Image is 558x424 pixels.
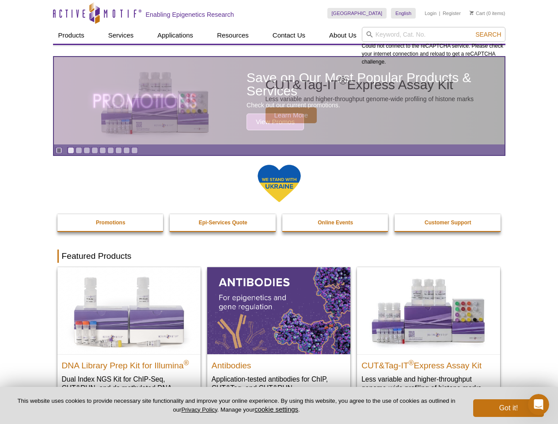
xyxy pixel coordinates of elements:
a: Login [425,10,437,16]
strong: Promotions [96,220,125,226]
a: Resources [212,27,254,44]
a: Cart [470,10,485,16]
a: Go to slide 8 [123,147,130,154]
a: CUT&Tag-IT Express Assay Kit CUT&Tag-IT®Express Assay Kit Less variable and higher-throughput gen... [54,57,505,144]
img: CUT&Tag-IT Express Assay Kit [82,52,228,149]
a: DNA Library Prep Kit for Illumina DNA Library Prep Kit for Illumina® Dual Index NGS Kit for ChIP-... [57,267,201,410]
strong: Epi-Services Quote [199,220,247,226]
img: CUT&Tag-IT® Express Assay Kit [357,267,500,354]
h2: CUT&Tag-IT Express Assay Kit [361,357,496,370]
div: Could not connect to the reCAPTCHA service. Please check your internet connection and reload to g... [362,27,505,66]
a: Promotions [57,214,164,231]
img: DNA Library Prep Kit for Illumina [57,267,201,354]
strong: Online Events [318,220,353,226]
h2: DNA Library Prep Kit for Illumina [62,357,196,370]
strong: Customer Support [425,220,471,226]
p: This website uses cookies to provide necessary site functionality and improve your online experie... [14,397,459,414]
img: Your Cart [470,11,474,15]
button: Search [473,30,504,38]
h2: Enabling Epigenetics Research [146,11,234,19]
a: Services [103,27,139,44]
a: English [391,8,416,19]
p: Dual Index NGS Kit for ChIP-Seq, CUT&RUN, and ds methylated DNA assays. [62,375,196,401]
h2: CUT&Tag-IT Express Assay Kit [266,78,474,91]
sup: ® [409,359,414,366]
a: Go to slide 5 [99,147,106,154]
h2: Featured Products [57,250,501,263]
a: Epi-Services Quote [170,214,277,231]
input: Keyword, Cat. No. [362,27,505,42]
h2: Antibodies [212,357,346,370]
sup: ® [184,359,189,366]
li: (0 items) [470,8,505,19]
span: Learn More [266,107,317,123]
a: Contact Us [267,27,311,44]
a: Go to slide 7 [115,147,122,154]
p: Application-tested antibodies for ChIP, CUT&Tag, and CUT&RUN. [212,375,346,393]
a: Go to slide 6 [107,147,114,154]
a: Go to slide 2 [76,147,82,154]
p: Less variable and higher-throughput genome-wide profiling of histone marks [266,95,474,103]
span: Search [475,31,501,38]
iframe: Intercom live chat [528,394,549,415]
p: Less variable and higher-throughput genome-wide profiling of histone marks​. [361,375,496,393]
a: Go to slide 9 [131,147,138,154]
a: Go to slide 4 [91,147,98,154]
a: Applications [152,27,198,44]
a: Products [53,27,90,44]
a: All Antibodies Antibodies Application-tested antibodies for ChIP, CUT&Tag, and CUT&RUN. [207,267,350,401]
li: | [439,8,440,19]
a: Register [443,10,461,16]
a: Go to slide 1 [68,147,74,154]
a: [GEOGRAPHIC_DATA] [327,8,387,19]
a: Online Events [282,214,389,231]
sup: ® [339,74,347,87]
a: About Us [324,27,362,44]
button: cookie settings [254,405,298,413]
a: Privacy Policy [181,406,217,413]
a: CUT&Tag-IT® Express Assay Kit CUT&Tag-IT®Express Assay Kit Less variable and higher-throughput ge... [357,267,500,401]
a: Customer Support [395,214,501,231]
img: All Antibodies [207,267,350,354]
a: Go to slide 3 [84,147,90,154]
a: Toggle autoplay [56,147,62,154]
img: We Stand With Ukraine [257,164,301,203]
button: Got it! [473,399,544,417]
article: CUT&Tag-IT Express Assay Kit [54,57,505,144]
